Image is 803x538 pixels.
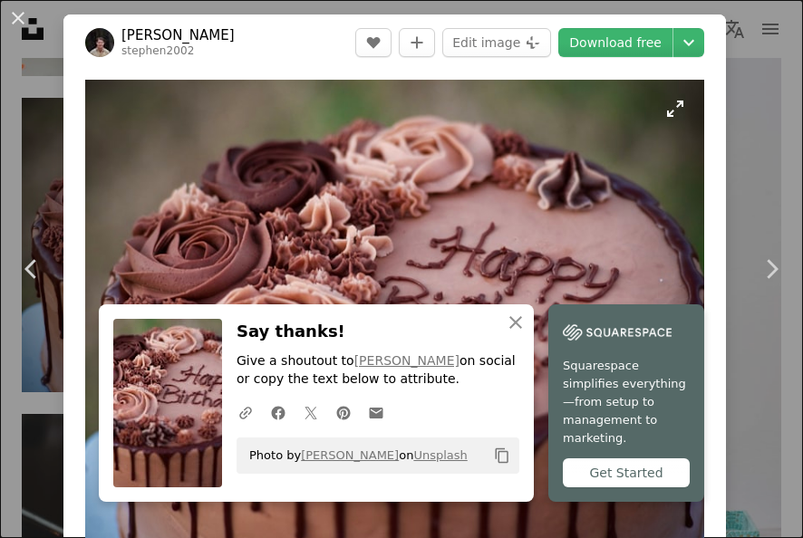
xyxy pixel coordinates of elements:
[121,44,194,57] a: stephen2002
[295,394,327,430] a: Share on Twitter
[262,394,295,430] a: Share on Facebook
[327,394,360,430] a: Share on Pinterest
[442,28,551,57] button: Edit image
[301,448,399,462] a: [PERSON_NAME]
[673,28,704,57] button: Choose download size
[355,28,392,57] button: Like
[563,458,690,487] div: Get Started
[740,182,803,356] a: Next
[399,28,435,57] button: Add to Collection
[85,28,114,57] img: Go to Stephen Wheeler's profile
[563,357,690,447] span: Squarespace simplifies everything—from setup to management to marketing.
[237,352,519,389] p: Give a shoutout to on social or copy the text below to attribute.
[240,441,468,470] span: Photo by on
[354,353,460,368] a: [PERSON_NAME]
[237,319,519,345] h3: Say thanks!
[548,304,704,502] a: Squarespace simplifies everything—from setup to management to marketing.Get Started
[563,319,672,346] img: file-1747939142011-51e5cc87e3c9
[558,28,672,57] a: Download free
[121,26,235,44] a: [PERSON_NAME]
[413,448,467,462] a: Unsplash
[360,394,392,430] a: Share over email
[487,440,518,471] button: Copy to clipboard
